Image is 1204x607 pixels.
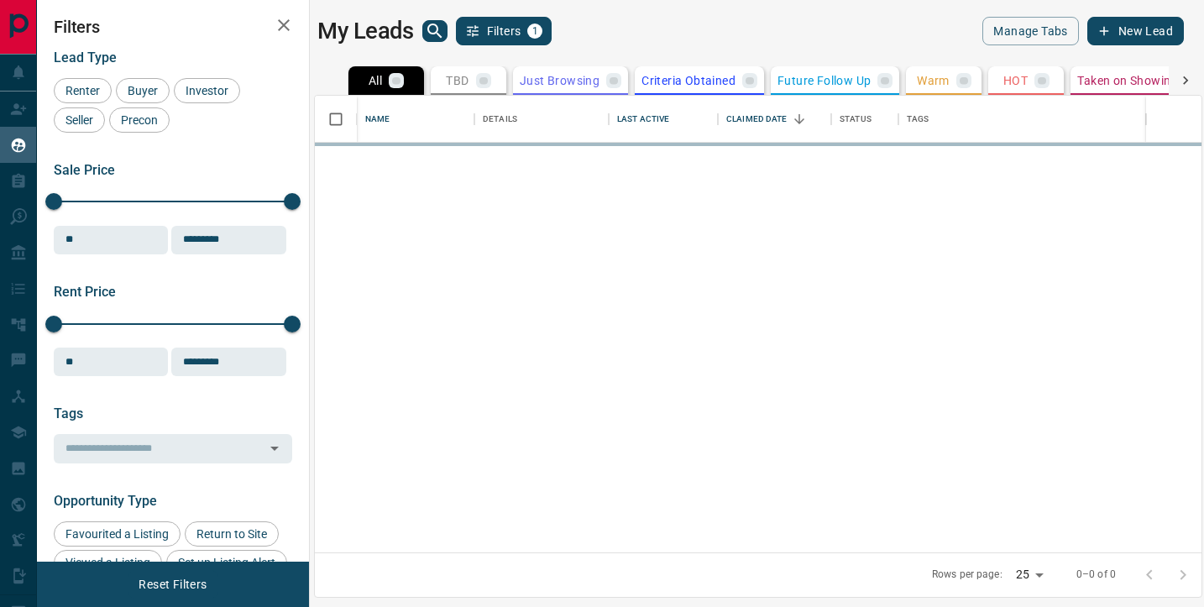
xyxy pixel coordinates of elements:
div: Tags [907,96,929,143]
span: Investor [180,84,234,97]
div: Seller [54,107,105,133]
div: Tags [898,96,1146,143]
div: Details [483,96,517,143]
button: Filters1 [456,17,552,45]
div: Details [474,96,609,143]
div: Claimed Date [726,96,788,143]
span: Buyer [122,84,164,97]
button: Reset Filters [128,570,217,599]
span: Tags [54,406,83,421]
h1: My Leads [317,18,414,44]
div: Set up Listing Alert [166,550,287,575]
div: Name [357,96,474,143]
span: Return to Site [191,527,273,541]
span: Rent Price [54,284,116,300]
span: Renter [60,84,106,97]
div: Name [365,96,390,143]
div: Buyer [116,78,170,103]
button: Sort [788,107,811,131]
div: Renter [54,78,112,103]
p: Taken on Showings [1077,75,1184,86]
div: Last Active [609,96,718,143]
div: Claimed Date [718,96,831,143]
div: Favourited a Listing [54,521,181,547]
div: Status [831,96,898,143]
div: Return to Site [185,521,279,547]
div: Precon [109,107,170,133]
button: Manage Tabs [982,17,1078,45]
div: Viewed a Listing [54,550,162,575]
span: Sale Price [54,162,115,178]
span: Lead Type [54,50,117,65]
h2: Filters [54,17,292,37]
p: TBD [446,75,469,86]
div: Status [840,96,872,143]
div: 25 [1009,563,1050,587]
p: HOT [1003,75,1028,86]
button: Open [263,437,286,460]
span: Favourited a Listing [60,527,175,541]
button: New Lead [1087,17,1184,45]
p: All [369,75,382,86]
p: Warm [917,75,950,86]
p: 0–0 of 0 [1076,568,1116,582]
span: Opportunity Type [54,493,157,509]
p: Criteria Obtained [641,75,735,86]
p: Rows per page: [932,568,1002,582]
span: Precon [115,113,164,127]
span: Seller [60,113,99,127]
p: Just Browsing [520,75,599,86]
span: Viewed a Listing [60,556,156,569]
button: search button [422,20,448,42]
p: Future Follow Up [777,75,871,86]
div: Last Active [617,96,669,143]
span: Set up Listing Alert [172,556,281,569]
span: 1 [529,25,541,37]
div: Investor [174,78,240,103]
